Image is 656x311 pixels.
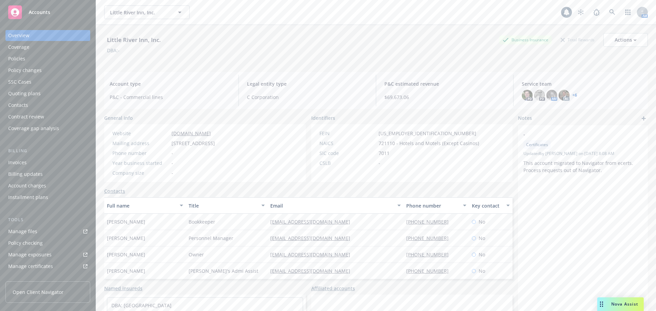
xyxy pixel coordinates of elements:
div: NAICS [319,140,376,147]
a: SSC Cases [5,76,90,87]
a: Manage certificates [5,261,90,272]
span: Bookkeeper [189,218,215,225]
span: - [172,159,173,167]
span: [PERSON_NAME] [107,251,145,258]
div: CSLB [319,159,376,167]
a: [PHONE_NUMBER] [406,268,454,274]
div: Email [270,202,393,209]
img: photo [522,90,533,101]
div: Installment plans [8,192,48,203]
span: No [479,235,485,242]
img: photo [546,90,557,101]
a: [EMAIL_ADDRESS][DOMAIN_NAME] [270,251,356,258]
a: add [640,114,648,123]
div: Actions [615,33,637,46]
div: Manage exposures [8,249,52,260]
a: Contacts [5,100,90,111]
div: Tools [5,216,90,223]
button: Nova Assist [597,297,644,311]
div: Key contact [472,202,502,209]
div: Manage certificates [8,261,53,272]
a: Contacts [104,187,125,195]
img: photo [534,90,545,101]
a: Overview [5,30,90,41]
span: - [172,169,173,176]
span: General info [104,114,133,122]
div: Drag to move [597,297,606,311]
div: Overview [8,30,29,41]
span: [US_EMPLOYER_IDENTIFICATION_NUMBER] [379,130,476,137]
span: Accounts [29,10,50,15]
span: P&C - Commercial lines [110,94,230,101]
span: $69,673.06 [384,94,505,101]
span: [PERSON_NAME] [107,267,145,274]
a: Coverage [5,42,90,53]
a: [PHONE_NUMBER] [406,235,454,241]
a: Manage exposures [5,249,90,260]
a: Account charges [5,180,90,191]
span: Personnel Manager [189,235,233,242]
span: - [523,131,625,138]
a: Invoices [5,157,90,168]
div: Company size [112,169,169,176]
button: Actions [603,33,648,47]
div: Phone number [112,150,169,157]
button: Full name [104,197,186,214]
span: Nova Assist [611,301,638,307]
div: DBA: - [107,47,120,54]
div: Billing [5,147,90,154]
button: Key contact [469,197,512,214]
div: Manage files [8,226,37,237]
span: No [479,218,485,225]
div: Policies [8,53,25,64]
a: Contract review [5,111,90,122]
div: Coverage gap analysis [8,123,59,134]
button: Little River Inn, Inc. [104,5,190,19]
a: DBA: [GEOGRAPHIC_DATA] [111,302,172,309]
a: Named insureds [104,285,142,292]
a: Coverage gap analysis [5,123,90,134]
a: Policies [5,53,90,64]
a: Billing updates [5,169,90,180]
span: Open Client Navigator [13,288,64,296]
div: FEIN [319,130,376,137]
div: SSC Cases [8,76,31,87]
span: 7011 [379,150,389,157]
a: [EMAIL_ADDRESS][DOMAIN_NAME] [270,218,356,225]
span: P&C estimated revenue [384,80,505,87]
a: [PHONE_NUMBER] [406,218,454,225]
button: Phone number [404,197,469,214]
div: Full name [107,202,176,209]
span: [PERSON_NAME] [107,218,145,225]
div: Policy changes [8,65,42,76]
button: Title [186,197,268,214]
a: Policy changes [5,65,90,76]
a: [EMAIL_ADDRESS][DOMAIN_NAME] [270,235,356,241]
span: - [379,159,380,167]
span: Account type [110,80,230,87]
a: Manage claims [5,272,90,283]
div: Business Insurance [499,36,552,44]
a: Quoting plans [5,88,90,99]
div: Year business started [112,159,169,167]
div: Total Rewards [557,36,598,44]
span: Notes [518,114,532,123]
span: [PERSON_NAME] [107,235,145,242]
a: [DOMAIN_NAME] [172,130,211,137]
div: Account charges [8,180,46,191]
a: [PHONE_NUMBER] [406,251,454,258]
div: Coverage [8,42,29,53]
a: Manage files [5,226,90,237]
div: Invoices [8,157,27,168]
span: Owner [189,251,204,258]
span: Certificates [526,142,548,148]
span: No [479,267,485,274]
div: Mailing address [112,140,169,147]
span: No [479,251,485,258]
div: Billing updates [8,169,43,180]
div: Title [189,202,257,209]
div: -CertificatesUpdatedby [PERSON_NAME] on [DATE] 8:08 AMThis account migrated to Navigator from ece... [518,125,648,179]
a: Search [605,5,619,19]
a: Stop snowing [574,5,588,19]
